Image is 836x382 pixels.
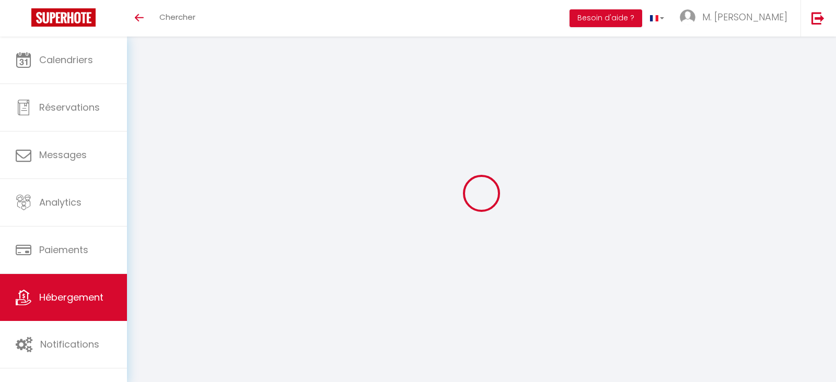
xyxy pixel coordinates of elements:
[811,11,825,25] img: logout
[159,11,195,22] span: Chercher
[570,9,642,27] button: Besoin d'aide ?
[39,101,100,114] span: Réservations
[39,53,93,66] span: Calendriers
[31,8,96,27] img: Super Booking
[39,291,103,304] span: Hébergement
[702,10,787,23] span: M. [PERSON_NAME]
[39,243,88,256] span: Paiements
[40,338,99,351] span: Notifications
[680,9,695,25] img: ...
[39,148,87,161] span: Messages
[39,196,82,209] span: Analytics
